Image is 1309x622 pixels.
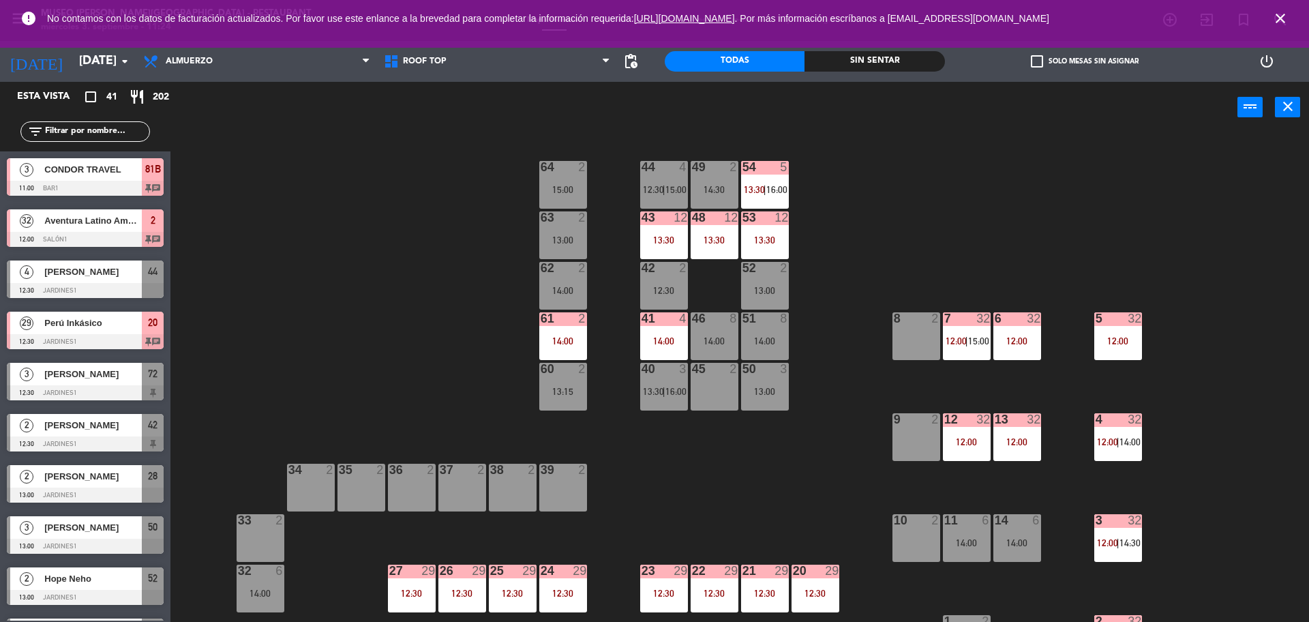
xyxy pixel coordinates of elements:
span: 202 [153,89,169,105]
span: | [965,336,968,346]
div: 12:30 [741,589,789,598]
div: Todas [665,51,804,72]
div: 29 [825,565,839,577]
div: 14:00 [691,336,738,346]
div: 29 [522,565,536,577]
div: 2 [931,312,939,325]
div: 14:00 [539,286,587,295]
i: error [20,10,37,27]
div: 32 [976,413,990,426]
span: 28 [148,468,157,484]
div: 13 [995,413,995,426]
div: 53 [742,211,743,224]
div: 29 [724,565,738,577]
div: 2 [578,211,586,224]
div: 2 [578,262,586,274]
div: 29 [472,565,485,577]
div: 52 [742,262,743,274]
span: 12:00 [946,336,967,346]
span: 3 [20,163,33,177]
span: 15:00 [968,336,989,346]
span: Perú Inkásico [44,316,142,330]
span: [PERSON_NAME] [44,469,142,484]
span: Hope Neho [44,572,142,586]
div: 32 [1128,514,1141,527]
span: 13:30 [744,184,765,195]
span: 41 [106,89,117,105]
i: arrow_drop_down [117,53,133,70]
div: 14:00 [237,589,284,598]
span: 52 [148,570,157,587]
div: 12:00 [993,336,1041,346]
i: crop_square [82,89,99,105]
div: 5 [1096,312,1096,325]
div: 32 [1027,413,1040,426]
span: 42 [148,417,157,433]
div: 49 [692,161,693,173]
span: 12:00 [1097,537,1118,548]
div: 3 [1096,514,1096,527]
div: 12 [774,211,788,224]
div: 13:30 [640,235,688,245]
input: Filtrar por nombre... [44,124,149,139]
div: 2 [578,464,586,476]
span: pending_actions [622,53,639,70]
div: Esta vista [7,89,98,105]
div: 38 [490,464,491,476]
div: 4 [679,312,687,325]
i: filter_list [27,123,44,140]
div: 13:15 [539,387,587,396]
div: 2 [376,464,385,476]
div: 29 [774,565,788,577]
div: 3 [679,363,687,375]
span: No contamos con los datos de facturación actualizados. Por favor use este enlance a la brevedad p... [47,13,1049,24]
div: 13:30 [691,235,738,245]
div: 45 [692,363,693,375]
div: 13:00 [539,235,587,245]
i: power_settings_new [1259,53,1275,70]
div: 5 [780,161,788,173]
div: 36 [389,464,390,476]
div: 34 [288,464,289,476]
span: 72 [148,366,157,382]
button: power_input [1237,97,1263,117]
div: 12:30 [640,286,688,295]
div: 40 [642,363,642,375]
span: 32 [20,214,33,228]
div: 12:30 [691,589,738,598]
div: 41 [642,312,642,325]
div: 32 [1027,312,1040,325]
div: 12 [944,413,945,426]
span: 2 [20,572,33,586]
div: 27 [389,565,390,577]
div: 6 [982,514,990,527]
span: 50 [148,519,157,535]
div: 2 [729,363,738,375]
span: check_box_outline_blank [1031,55,1043,68]
div: 14:30 [691,185,738,194]
div: Sin sentar [804,51,944,72]
span: 14:00 [1119,436,1141,447]
span: 16:00 [665,386,687,397]
div: 14:00 [640,336,688,346]
div: 14:00 [943,538,991,548]
div: 13:00 [741,387,789,396]
div: 4 [1096,413,1096,426]
div: 6 [275,565,284,577]
div: 4 [679,161,687,173]
div: 12:30 [388,589,436,598]
div: 2 [528,464,536,476]
div: 12:30 [438,589,486,598]
span: [PERSON_NAME] [44,418,142,432]
span: 2 [151,212,155,228]
span: Aventura Latino Americana [44,213,142,228]
div: 2 [578,363,586,375]
div: 2 [578,161,586,173]
div: 2 [931,413,939,426]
